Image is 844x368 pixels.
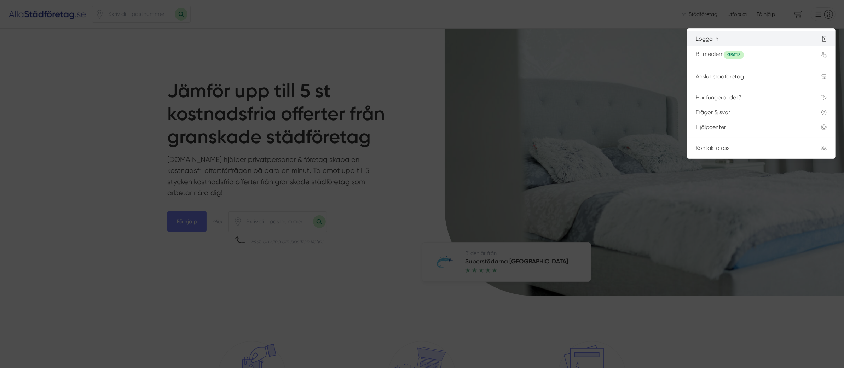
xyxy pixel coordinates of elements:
div: Frågor & svar [696,109,804,116]
div: Anslut städföretag [696,74,804,80]
div: Bli medlem [696,51,804,59]
div: Logga in [696,36,804,42]
div: Kontakta oss [696,145,804,151]
span: GRATIS [724,51,744,59]
div: Hjälpcenter [696,124,804,130]
div: Hur fungerar det? [696,94,804,101]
